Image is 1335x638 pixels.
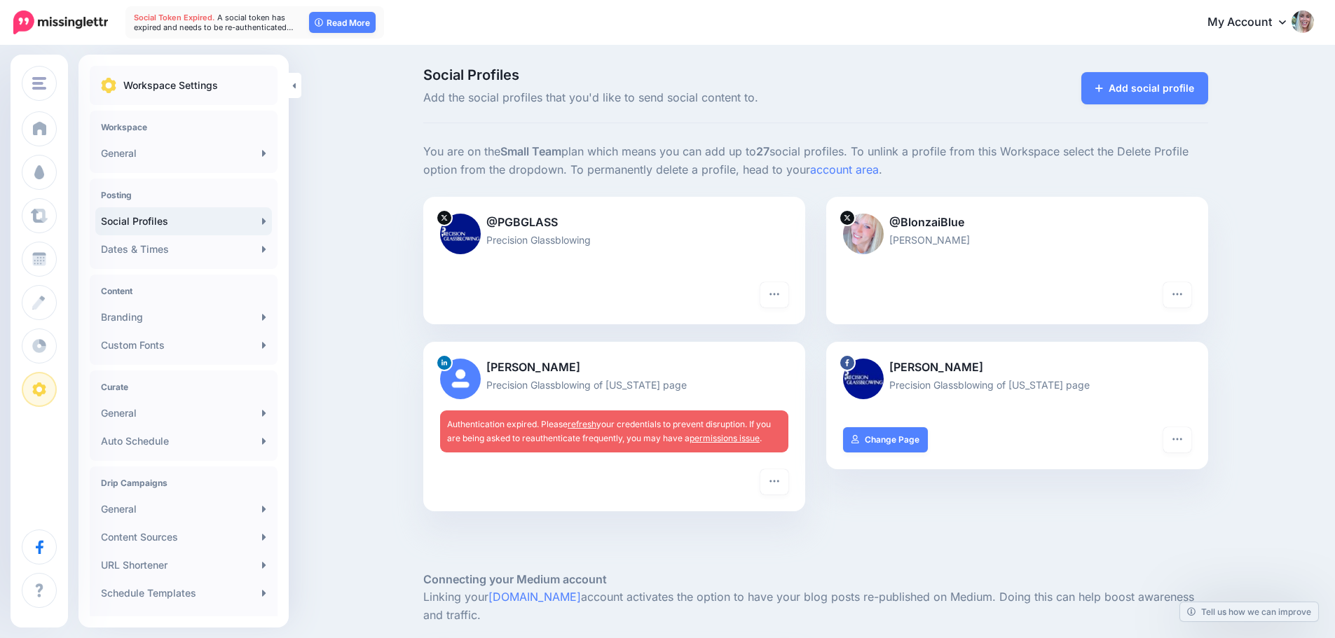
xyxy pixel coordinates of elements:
a: Schedule Templates [95,579,272,607]
h4: Curate [101,382,266,392]
img: menu.png [32,77,46,90]
h4: Posting [101,190,266,200]
span: A social token has expired and needs to be re-authenticated… [134,13,294,32]
span: Social Token Expired. [134,13,215,22]
a: [DOMAIN_NAME] [488,590,581,604]
img: settings.png [101,78,116,93]
p: Workspace Settings [123,77,218,94]
a: Auto Schedule [95,427,272,455]
p: [PERSON_NAME] [440,359,788,377]
a: Add social profile [1081,72,1208,104]
a: General [95,139,272,167]
a: General [95,495,272,523]
img: user_default_image.png [440,359,481,399]
a: Custom Fonts [95,331,272,359]
a: Tell us how we can improve [1180,602,1318,621]
p: Precision Glassblowing of [US_STATE] page [843,377,1191,393]
p: Precision Glassblowing [440,232,788,248]
b: Small Team [500,144,561,158]
a: My Account [1193,6,1314,40]
p: [PERSON_NAME] [843,359,1191,377]
img: Missinglettr [13,11,108,34]
a: refresh [568,419,596,429]
a: permissions issue [690,433,760,443]
h4: Workspace [101,122,266,132]
a: Change Page [843,427,928,452]
a: Content Templates [95,607,272,635]
a: Read More [309,12,376,33]
img: 291901418_394078336036448_6023485285366559117_n-bsa147468.jpg [843,359,884,399]
a: Dates & Times [95,235,272,263]
h4: Content [101,286,266,296]
p: Precision Glassblowing of [US_STATE] page [440,377,788,393]
p: Linking your account activates the option to have your blog posts re-published on Medium. Doing t... [423,588,1208,625]
img: iMK9nvYb-84955.jpg [843,214,884,254]
p: You are on the plan which means you can add up to social profiles. To unlink a profile from this ... [423,143,1208,179]
b: 27 [756,144,769,158]
a: Social Profiles [95,207,272,235]
p: [PERSON_NAME] [843,232,1191,248]
a: Branding [95,303,272,331]
p: @BlonzaiBlue [843,214,1191,232]
a: account area [810,162,879,176]
a: General [95,399,272,427]
a: Content Sources [95,523,272,551]
span: Add the social profiles that you'd like to send social content to. [423,89,940,107]
span: Social Profiles [423,68,940,82]
h5: Connecting your Medium account [423,571,1208,588]
span: Authentication expired. Please your credentials to prevent disruption. If you are being asked to ... [447,419,771,443]
p: @PGBGLASS [440,214,788,232]
h4: Drip Campaigns [101,478,266,488]
img: nQh0XjXS-86315.jpg [440,214,481,254]
a: URL Shortener [95,551,272,579]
